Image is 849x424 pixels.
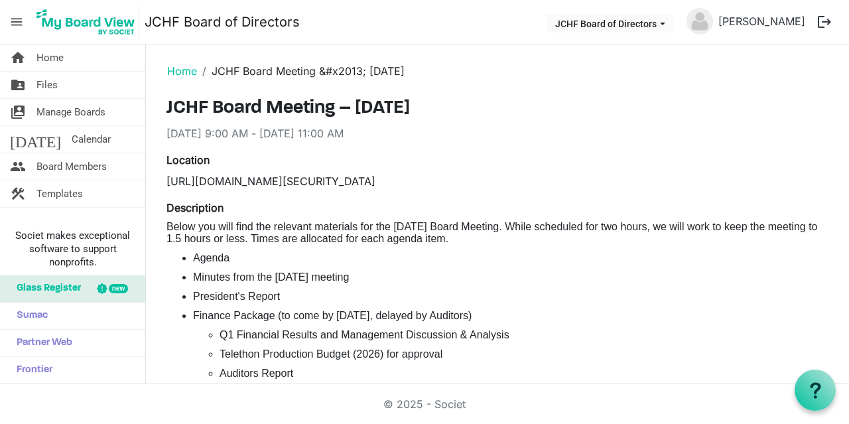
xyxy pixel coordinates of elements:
span: Files [36,72,58,98]
div: new [109,284,128,293]
img: no-profile-picture.svg [686,8,713,35]
span: Glass Register [10,275,81,302]
span: Manage Boards [36,99,105,125]
img: My Board View Logo [33,5,139,38]
span: Home [36,44,64,71]
div: [DATE] 9:00 AM - [DATE] 11:00 AM [166,125,828,141]
li: Q1 Financial Results and Management Discussion & Analysis [220,329,828,341]
span: Board Members [36,153,107,180]
li: President's Report [193,291,828,303]
span: Calendar [72,126,111,153]
button: logout [811,8,838,36]
span: menu [4,9,29,35]
h3: JCHF Board Meeting – [DATE] [166,98,828,120]
button: JCHF Board of Directors dropdownbutton [547,14,674,33]
a: My Board View Logo [33,5,145,38]
a: JCHF Board of Directors [145,9,300,35]
span: people [10,153,26,180]
span: Societ makes exceptional software to support nonprofits. [6,229,139,269]
span: [DATE] [10,126,61,153]
li: Minutes from the [DATE] meeting [193,271,828,283]
span: folder_shared [10,72,26,98]
span: Frontier [10,357,52,384]
span: Sumac [10,303,48,329]
a: © 2025 - Societ [383,397,466,411]
div: [URL][DOMAIN_NAME][SECURITY_DATA] [166,173,828,189]
li: Auditors Report [220,368,828,380]
span: Templates [36,180,83,207]
span: switch_account [10,99,26,125]
li: Finance Package (to come by [DATE], delayed by Auditors) [193,310,828,322]
span: home [10,44,26,71]
a: Home [167,64,197,78]
li: Agenda [193,252,828,264]
span: Partner Web [10,330,72,356]
span: construction [10,180,26,207]
label: Location [166,152,210,168]
li: JCHF Board Meeting &#x2013; [DATE] [197,63,405,79]
a: [PERSON_NAME] [713,8,811,35]
li: Telethon Production Budget (2026) for approval [220,348,828,360]
label: Description [166,200,224,216]
p: Below you will find the relevant materials for the [DATE] Board Meeting. While scheduled for two ... [166,221,828,246]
